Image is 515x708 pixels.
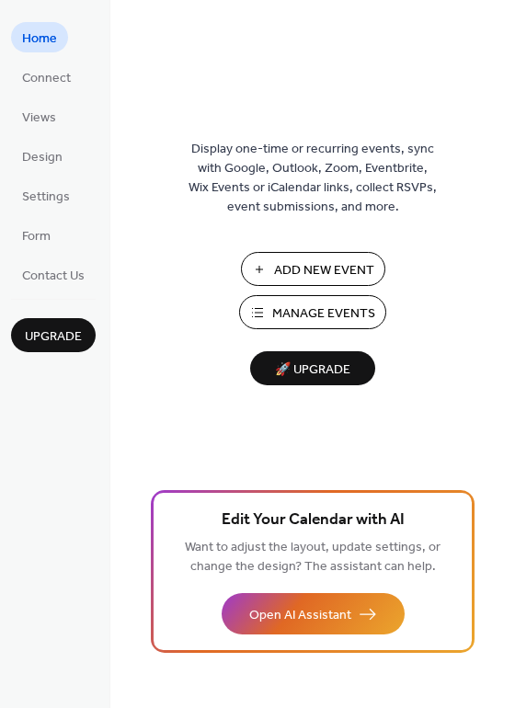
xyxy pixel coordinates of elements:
[22,267,85,286] span: Contact Us
[11,220,62,250] a: Form
[22,188,70,207] span: Settings
[11,22,68,52] a: Home
[239,295,386,329] button: Manage Events
[241,252,385,286] button: Add New Event
[11,180,81,211] a: Settings
[272,304,375,324] span: Manage Events
[222,508,405,533] span: Edit Your Calendar with AI
[22,69,71,88] span: Connect
[189,140,437,217] span: Display one-time or recurring events, sync with Google, Outlook, Zoom, Eventbrite, Wix Events or ...
[261,358,364,383] span: 🚀 Upgrade
[185,535,441,579] span: Want to adjust the layout, update settings, or change the design? The assistant can help.
[22,29,57,49] span: Home
[249,606,351,625] span: Open AI Assistant
[274,261,374,280] span: Add New Event
[25,327,82,347] span: Upgrade
[22,108,56,128] span: Views
[22,227,51,246] span: Form
[250,351,375,385] button: 🚀 Upgrade
[222,593,405,634] button: Open AI Assistant
[11,318,96,352] button: Upgrade
[11,141,74,171] a: Design
[11,259,96,290] a: Contact Us
[11,62,82,92] a: Connect
[22,148,63,167] span: Design
[11,101,67,131] a: Views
